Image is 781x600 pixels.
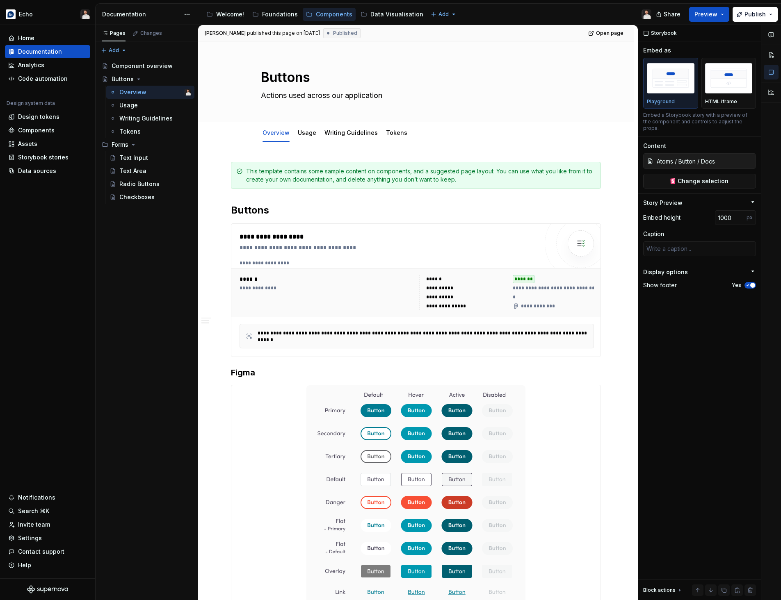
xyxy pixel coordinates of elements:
[18,167,56,175] div: Data sources
[102,10,180,18] div: Documentation
[643,584,683,596] div: Block actions
[231,367,601,378] h3: Figma
[5,151,90,164] a: Storybook stories
[18,534,42,542] div: Settings
[112,62,173,70] div: Component overview
[18,507,49,515] div: Search ⌘K
[321,124,381,141] div: Writing Guidelines
[316,10,352,18] div: Components
[7,100,55,107] div: Design system data
[586,27,627,39] a: Open page
[106,151,194,164] a: Text Input
[19,10,33,18] div: Echo
[678,177,728,185] span: Change selection
[694,10,717,18] span: Preview
[98,45,129,56] button: Add
[106,112,194,125] a: Writing Guidelines
[370,10,423,18] div: Data Visualisation
[5,124,90,137] a: Components
[98,59,194,204] div: Page tree
[106,177,194,191] a: Radio Buttons
[383,124,411,141] div: Tokens
[18,75,68,83] div: Code automation
[247,30,320,36] div: published this page on [DATE]
[5,110,90,123] a: Design tokens
[106,86,194,99] a: OverviewBen Alexander
[119,193,155,201] div: Checkboxes
[643,46,671,55] div: Embed as
[5,491,90,504] button: Notifications
[732,282,741,289] label: Yes
[2,5,94,23] button: EchoBen Alexander
[295,124,320,141] div: Usage
[6,9,16,19] img: d177ba8e-e3fd-4a4c-acd4-2f63079db987.png
[303,8,356,21] a: Components
[5,518,90,531] a: Invite team
[5,545,90,558] button: Contact support
[119,167,146,175] div: Text Area
[643,268,756,276] button: Display options
[5,164,90,177] a: Data sources
[98,138,194,151] div: Forms
[715,210,747,225] input: Auto
[664,10,681,18] span: Share
[438,11,449,18] span: Add
[140,30,162,36] div: Changes
[744,10,766,18] span: Publish
[119,127,141,136] div: Tokens
[203,8,247,21] a: Welcome!
[386,129,407,136] a: Tokens
[109,47,119,54] span: Add
[733,7,778,22] button: Publish
[643,230,664,238] div: Caption
[5,59,90,72] a: Analytics
[119,101,138,109] div: Usage
[333,30,357,36] span: Published
[259,124,293,141] div: Overview
[106,191,194,204] a: Checkboxes
[643,199,683,207] div: Story Preview
[689,7,729,22] button: Preview
[262,10,298,18] div: Foundations
[119,180,160,188] div: Radio Buttons
[98,59,194,73] a: Component overview
[643,268,688,276] div: Display options
[18,493,55,502] div: Notifications
[643,199,756,207] button: Story Preview
[203,6,427,23] div: Page tree
[18,126,55,134] div: Components
[18,61,44,69] div: Analytics
[27,585,68,593] svg: Supernova Logo
[119,154,148,162] div: Text Input
[18,520,50,529] div: Invite team
[647,63,694,93] img: placeholder
[98,73,194,86] a: Buttons
[246,167,596,184] div: This template contains some sample content on components, and a suggested page layout. You can us...
[18,153,69,161] div: Storybook stories
[324,129,378,136] a: Writing Guidelines
[5,72,90,85] a: Code automation
[298,129,316,136] a: Usage
[747,214,753,221] p: px
[106,125,194,138] a: Tokens
[249,8,301,21] a: Foundations
[18,113,59,121] div: Design tokens
[647,98,675,105] p: Playground
[705,98,737,105] p: HTML iframe
[231,204,601,217] h2: Buttons
[5,32,90,45] a: Home
[119,88,146,96] div: Overview
[18,34,34,42] div: Home
[643,142,666,150] div: Content
[643,281,677,289] div: Show footer
[5,45,90,58] a: Documentation
[18,140,37,148] div: Assets
[428,9,459,20] button: Add
[263,129,290,136] a: Overview
[18,561,31,569] div: Help
[112,141,128,149] div: Forms
[652,7,686,22] button: Share
[106,164,194,177] a: Text Area
[205,30,246,36] span: [PERSON_NAME]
